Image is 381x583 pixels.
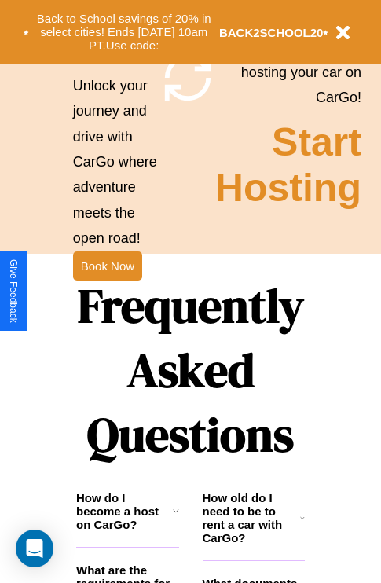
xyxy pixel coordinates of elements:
[16,530,53,567] div: Open Intercom Messenger
[76,266,305,475] h1: Frequently Asked Questions
[73,73,160,251] p: Unlock your journey and drive with CarGo where adventure meets the open road!
[215,119,361,211] h2: Start Hosting
[203,491,301,544] h3: How old do I need to be to rent a car with CarGo?
[8,259,19,323] div: Give Feedback
[219,26,324,39] b: BACK2SCHOOL20
[73,251,142,280] button: Book Now
[29,8,219,57] button: Back to School savings of 20% in select cities! Ends [DATE] 10am PT.Use code:
[76,491,173,531] h3: How do I become a host on CarGo?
